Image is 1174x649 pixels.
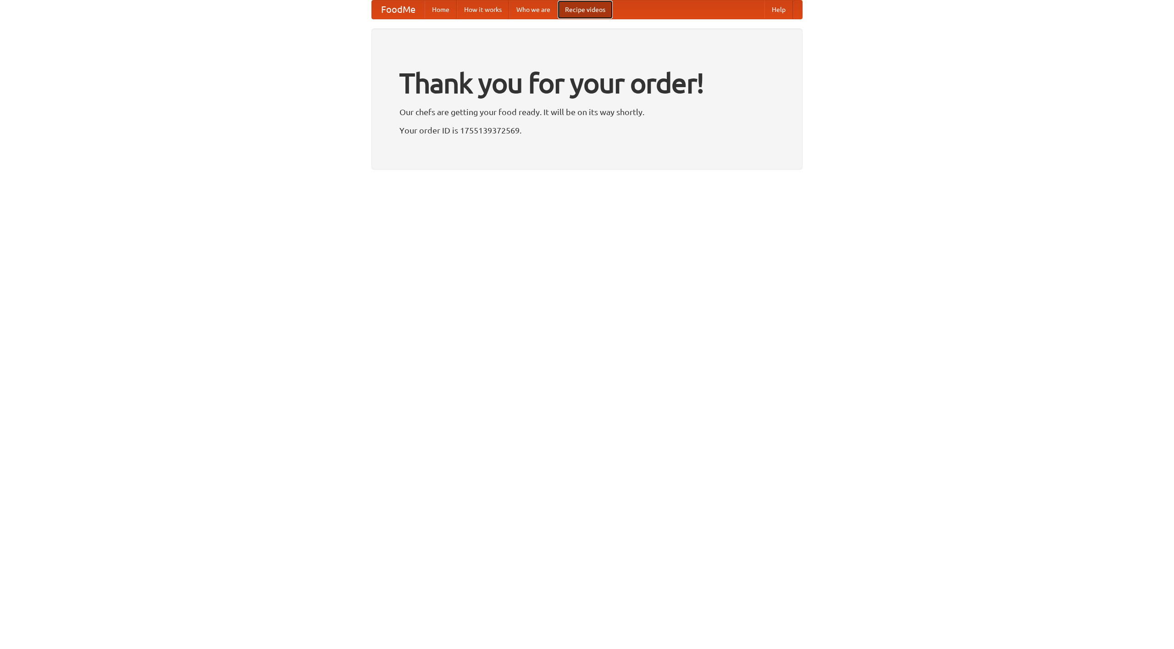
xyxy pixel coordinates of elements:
a: Who we are [509,0,558,19]
a: How it works [457,0,509,19]
p: Your order ID is 1755139372569. [399,123,775,137]
h1: Thank you for your order! [399,61,775,105]
a: Home [425,0,457,19]
p: Our chefs are getting your food ready. It will be on its way shortly. [399,105,775,119]
a: Recipe videos [558,0,613,19]
a: FoodMe [372,0,425,19]
a: Help [764,0,793,19]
